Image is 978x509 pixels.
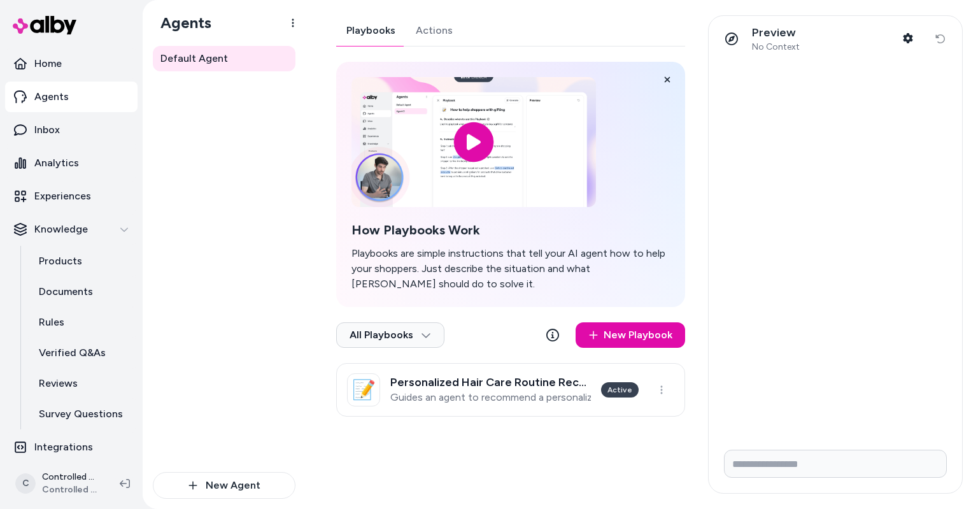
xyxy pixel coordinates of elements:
[34,89,69,104] p: Agents
[13,16,76,34] img: alby Logo
[5,181,138,211] a: Experiences
[5,432,138,462] a: Integrations
[39,315,64,330] p: Rules
[5,214,138,245] button: Knowledge
[752,41,800,53] span: No Context
[160,51,228,66] span: Default Agent
[34,440,93,455] p: Integrations
[347,373,380,406] div: 📝
[39,376,78,391] p: Reviews
[351,246,670,292] p: Playbooks are simple instructions that tell your AI agent how to help your shoppers. Just describ...
[153,46,295,71] a: Default Agent
[8,463,110,504] button: CControlled Chaos ShopifyControlled Chaos
[39,254,82,269] p: Products
[5,48,138,79] a: Home
[39,345,106,361] p: Verified Q&As
[350,329,431,341] span: All Playbooks
[34,222,88,237] p: Knowledge
[34,56,62,71] p: Home
[351,222,670,238] h2: How Playbooks Work
[26,307,138,338] a: Rules
[5,115,138,145] a: Inbox
[336,322,444,348] button: All Playbooks
[390,376,591,389] h3: Personalized Hair Care Routine Recommendation
[39,406,123,422] p: Survey Questions
[26,276,138,307] a: Documents
[42,471,99,484] p: Controlled Chaos Shopify
[150,13,211,32] h1: Agents
[406,15,463,46] a: Actions
[5,82,138,112] a: Agents
[390,391,591,404] p: Guides an agent to recommend a personalized hair care routine based on the user's hair type and g...
[26,246,138,276] a: Products
[724,450,947,478] input: Write your prompt here
[34,189,91,204] p: Experiences
[752,25,800,40] p: Preview
[336,15,406,46] a: Playbooks
[26,399,138,429] a: Survey Questions
[42,484,99,496] span: Controlled Chaos
[601,382,639,398] div: Active
[39,284,93,299] p: Documents
[5,148,138,178] a: Analytics
[336,363,685,417] a: 📝Personalized Hair Care Routine RecommendationGuides an agent to recommend a personalized hair ca...
[34,155,79,171] p: Analytics
[34,122,60,138] p: Inbox
[153,472,295,499] button: New Agent
[26,338,138,368] a: Verified Q&As
[576,322,685,348] a: New Playbook
[15,473,36,494] span: C
[26,368,138,399] a: Reviews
